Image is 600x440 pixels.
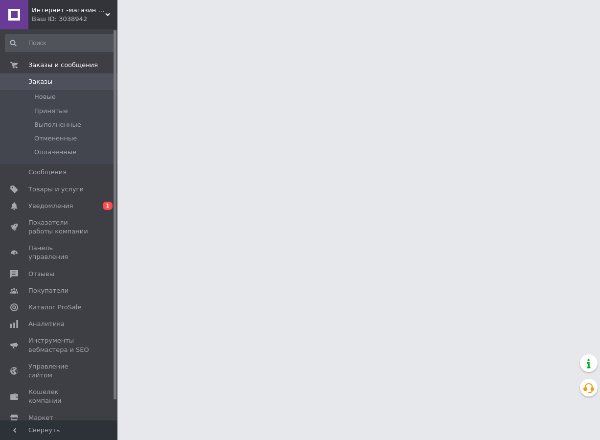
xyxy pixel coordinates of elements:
div: Ваш ID: 3038942 [32,15,117,23]
span: Новые [34,93,56,101]
span: Покупатели [28,286,69,295]
span: Сообщения [28,168,67,177]
span: Отмененные [34,134,77,143]
span: Уведомления [28,202,73,210]
span: Панель управления [28,244,91,261]
span: Аналитика [28,320,65,328]
span: Инструменты вебмастера и SEO [28,336,91,354]
span: Товары и услуги [28,185,84,194]
span: Отзывы [28,270,54,278]
span: Управление сайтом [28,362,91,380]
span: Каталог ProSale [28,303,81,312]
span: Заказы и сообщения [28,61,98,69]
span: Интернет -магазин " Папуля" [32,6,105,15]
span: Показатели работы компании [28,218,91,236]
input: Поиск [5,34,115,52]
span: Заказы [28,77,52,86]
span: Принятые [34,107,68,116]
span: Выполненные [34,120,81,129]
span: Оплаченные [34,148,76,157]
span: 1 [103,202,113,210]
span: Кошелек компании [28,388,91,405]
span: Маркет [28,414,53,422]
